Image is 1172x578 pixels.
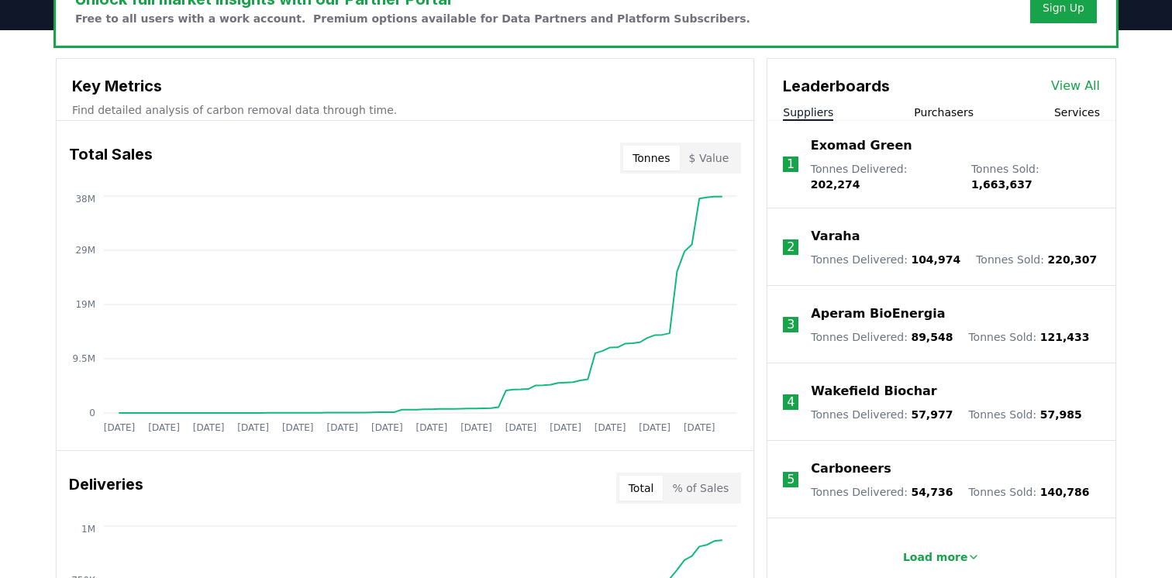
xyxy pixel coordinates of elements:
[237,422,269,433] tspan: [DATE]
[1047,253,1097,266] span: 220,307
[1040,331,1090,343] span: 121,433
[968,329,1089,345] p: Tonnes Sold :
[505,422,537,433] tspan: [DATE]
[619,476,664,501] button: Total
[911,408,953,421] span: 57,977
[282,422,314,433] tspan: [DATE]
[811,178,860,191] span: 202,274
[75,11,750,26] p: Free to all users with a work account. Premium options available for Data Partners and Platform S...
[811,382,936,401] a: Wakefield Biochar
[891,542,993,573] button: Load more
[684,422,715,433] tspan: [DATE]
[550,422,581,433] tspan: [DATE]
[416,422,448,433] tspan: [DATE]
[811,329,953,345] p: Tonnes Delivered :
[371,422,403,433] tspan: [DATE]
[1051,77,1100,95] a: View All
[968,484,1089,500] p: Tonnes Sold :
[72,102,738,118] p: Find detailed analysis of carbon removal data through time.
[1040,486,1090,498] span: 140,786
[783,105,833,120] button: Suppliers
[911,253,960,266] span: 104,974
[75,299,95,310] tspan: 19M
[680,146,739,170] button: $ Value
[971,161,1100,192] p: Tonnes Sold :
[193,422,225,433] tspan: [DATE]
[460,422,492,433] tspan: [DATE]
[639,422,670,433] tspan: [DATE]
[783,74,890,98] h3: Leaderboards
[911,486,953,498] span: 54,736
[75,194,95,205] tspan: 38M
[69,473,143,504] h3: Deliveries
[811,136,912,155] a: Exomad Green
[73,353,95,364] tspan: 9.5M
[104,422,136,433] tspan: [DATE]
[787,315,795,334] p: 3
[811,459,891,478] a: Carboneers
[326,422,358,433] tspan: [DATE]
[811,252,960,267] p: Tonnes Delivered :
[1054,105,1100,120] button: Services
[811,227,860,246] a: Varaha
[903,549,968,565] p: Load more
[1040,408,1082,421] span: 57,985
[787,238,795,256] p: 2
[911,331,953,343] span: 89,548
[81,524,95,535] tspan: 1M
[811,484,953,500] p: Tonnes Delivered :
[968,407,1081,422] p: Tonnes Sold :
[976,252,1097,267] p: Tonnes Sold :
[89,408,95,418] tspan: 0
[72,74,738,98] h3: Key Metrics
[69,143,153,174] h3: Total Sales
[811,407,953,422] p: Tonnes Delivered :
[595,422,626,433] tspan: [DATE]
[787,155,795,174] p: 1
[811,161,956,192] p: Tonnes Delivered :
[663,476,738,501] button: % of Sales
[971,178,1032,191] span: 1,663,637
[148,422,180,433] tspan: [DATE]
[811,304,945,323] a: Aperam BioEnergia
[75,245,95,256] tspan: 29M
[787,470,795,489] p: 5
[787,393,795,411] p: 4
[914,105,974,120] button: Purchasers
[623,146,679,170] button: Tonnes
